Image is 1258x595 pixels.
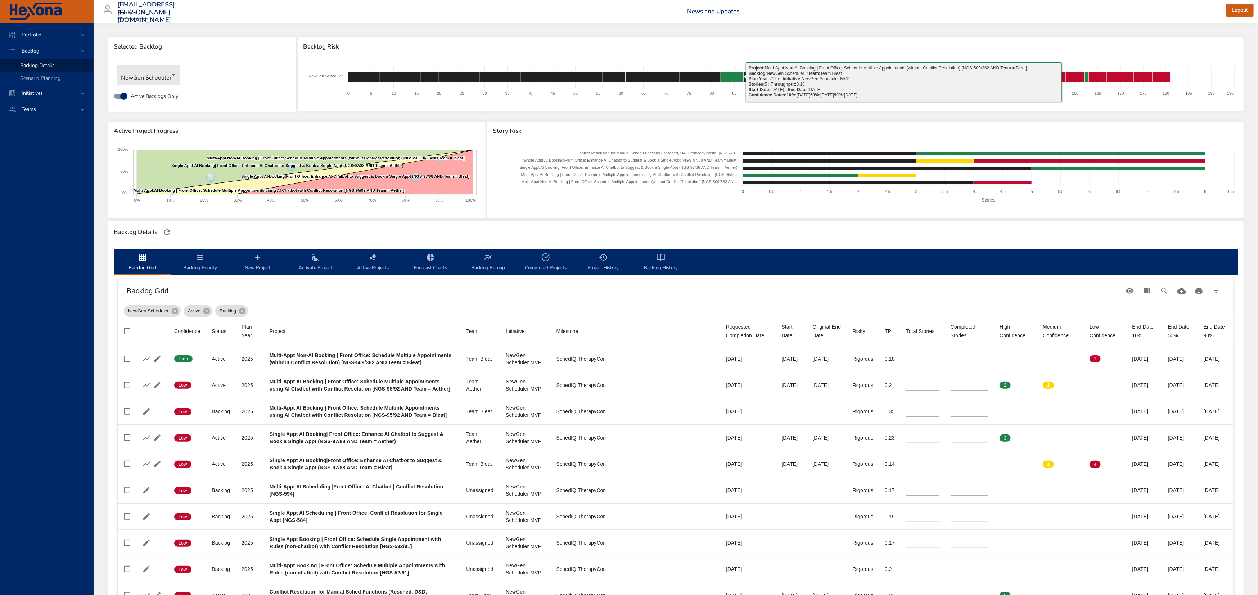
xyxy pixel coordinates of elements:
div: Rigorous [853,487,873,494]
div: [DATE] [781,382,801,389]
span: Original End Date [813,323,841,340]
text: 0 [347,91,349,95]
text: Multi-Appt AI Booking | Front Office: Schedule Multiple Appointments using AI Chatbot with Confli... [134,188,405,193]
div: Sort [726,323,770,340]
span: Completed Projects [521,253,570,272]
div: Sort [174,327,200,335]
button: Edit Project Details [152,380,163,391]
div: [DATE] [813,382,841,389]
div: Rigorous [853,408,873,415]
span: 0 [1043,356,1054,362]
div: Team Aether [466,378,494,392]
text: 95 [777,91,782,95]
text: 4 [973,189,975,194]
span: New Project [233,253,282,272]
div: NewGen Scheduler [117,65,180,85]
span: 1 [1090,356,1101,362]
text: 140 [981,91,987,95]
button: Edit Project Details [152,459,163,469]
text: 195 [1227,91,1234,95]
button: Edit Project Details [141,406,152,417]
span: Team [466,327,494,335]
div: Project [270,327,286,335]
span: Low [174,382,191,388]
div: Raintree [117,7,148,19]
text: 8 [1204,189,1207,194]
text: 50 [573,91,577,95]
span: Active Project Progress [114,127,480,135]
div: 2025 [242,460,258,468]
span: Backlog Grid [118,253,167,272]
div: [DATE] [1132,355,1156,362]
text: 50% [120,169,128,173]
text: 90 [755,91,759,95]
span: Active [184,307,205,315]
text: 6 [1088,189,1091,194]
div: Sort [781,323,801,340]
text: 1 [800,189,802,194]
text: 0% [134,198,140,202]
span: 1 [1043,461,1054,468]
button: Show Burnup [141,380,152,391]
text: 10% [167,198,175,202]
span: Portfolio [16,31,47,38]
text: 80% [402,198,410,202]
div: SchedIQ|TherapyCon [556,513,714,520]
div: SchedIQ|TherapyCon [556,460,714,468]
div: Plan Year [242,323,258,340]
text: 190 [1208,91,1214,95]
span: Total Stories [906,327,939,335]
text: 40 [528,91,532,95]
b: Single Appt AI Booking|Front Office: Enhance AI Chatbot to Suggest & Book a Single Appt (NGS-97/8... [270,457,442,470]
b: Multi-Appt Non-AI Booking | Front Office: Schedule Multiple Appointments (without Conflict Resolu... [270,352,452,365]
div: Sort [885,327,891,335]
div: [DATE] [1168,487,1192,494]
text: 70% [368,198,376,202]
text: 7.5 [1174,189,1179,194]
span: 4 [1090,461,1101,468]
div: [DATE] [726,487,770,494]
div: Team Bleat [466,408,494,415]
a: News and Updates [687,7,739,15]
text: 5.5 [1058,189,1064,194]
button: Edit Project Details [141,511,152,522]
text: 5 [1031,189,1033,194]
text: Single Appt AI Booking| Front Office: Enhance AI Chatbot to Suggest & Book a Single Appt (NGS-97/... [171,163,403,168]
div: Rigorous [853,460,873,468]
text: 90% [435,198,443,202]
div: SchedIQ|TherapyCon [556,408,714,415]
text: 0.5 [769,189,775,194]
div: 0.18 [885,355,895,362]
text: 8.5 [1228,189,1234,194]
span: Status [212,327,230,335]
div: [DATE] [1168,460,1192,468]
button: Refresh Page [162,227,172,238]
text: 3 [915,189,917,194]
div: NewGen Scheduler MVP [506,352,545,366]
div: SchedIQ|TherapyCon [556,487,714,494]
text: 160 [1072,91,1078,95]
text: 7 [1146,189,1149,194]
div: Unassigned [466,513,494,520]
div: Table Toolbar [118,279,1234,302]
span: Project History [579,253,628,272]
span: Backlog Risk [303,43,1238,50]
text: 0 [742,189,744,194]
text: 100 [799,91,806,95]
text: 175 [1140,91,1146,95]
div: 2025 [242,408,258,415]
button: Filter Table [1208,282,1225,299]
div: Low Confidence [1090,323,1121,340]
div: [DATE] [726,513,770,520]
div: Sort [212,327,226,335]
div: Sort [813,323,841,340]
text: Single Appt AI Booking|Front Office: Enhance AI Chatbot to Suggest & Book a Single Appt (NGS-97/8... [523,158,738,162]
span: Milestone [556,327,714,335]
div: Active [212,382,230,389]
div: Sort [556,327,578,335]
text: 30 [482,91,487,95]
button: Download CSV [1173,282,1190,299]
div: Active [212,434,230,441]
